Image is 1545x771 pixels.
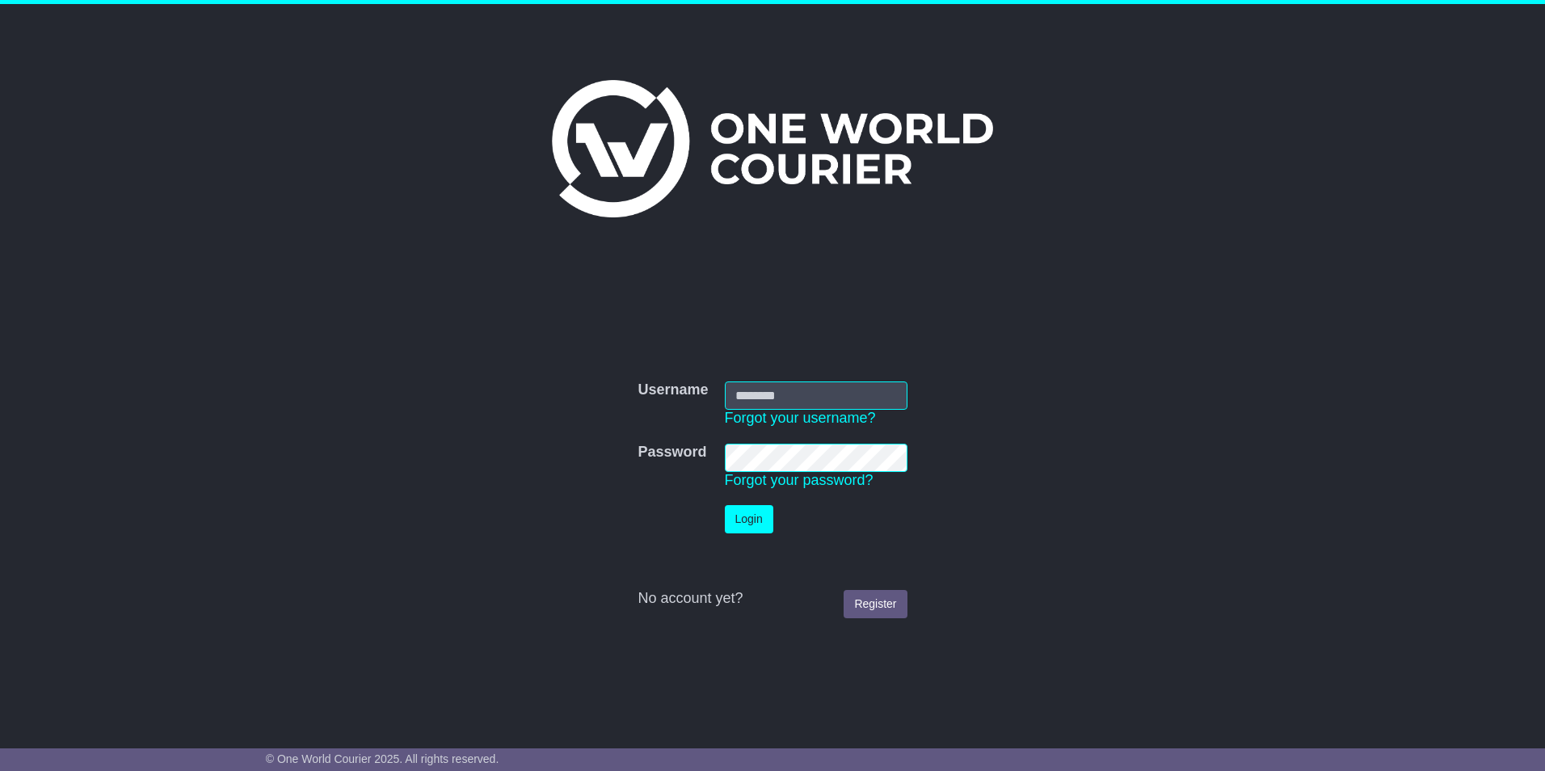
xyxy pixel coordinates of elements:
label: Password [638,444,706,461]
a: Register [844,590,907,618]
img: One World [552,80,993,217]
a: Forgot your password? [725,472,874,488]
div: No account yet? [638,590,907,608]
label: Username [638,381,708,399]
span: © One World Courier 2025. All rights reserved. [266,752,499,765]
button: Login [725,505,773,533]
a: Forgot your username? [725,410,876,426]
